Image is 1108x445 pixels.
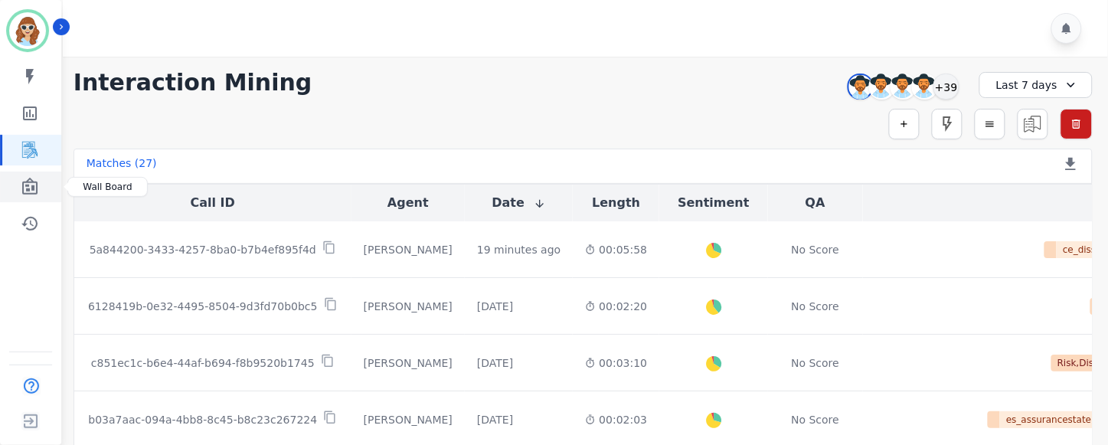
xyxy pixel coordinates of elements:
div: 19 minutes ago [477,242,561,257]
p: 6128419b-0e32-4495-8504-9d3fd70b0bc5 [88,299,318,314]
button: Sentiment [678,194,749,212]
div: No Score [791,299,839,314]
p: b03a7aac-094a-4bb8-8c45-b8c23c267224 [88,412,317,427]
div: No Score [791,355,839,371]
div: [PERSON_NAME] [364,299,453,314]
div: No Score [791,412,839,427]
div: Last 7 days [979,72,1093,98]
div: [PERSON_NAME] [364,355,453,371]
div: 00:05:58 [585,242,647,257]
div: [PERSON_NAME] [364,242,453,257]
button: QA [806,194,825,212]
div: 00:02:20 [585,299,647,314]
div: 00:02:03 [585,412,647,427]
button: Call ID [191,194,235,212]
button: Length [592,194,640,212]
p: c851ec1c-b6e4-44af-b694-f8b9520b1745 [91,355,315,371]
div: [DATE] [477,412,513,427]
p: 5a844200-3433-4257-8ba0-b7b4ef895f4d [90,242,316,257]
button: Agent [387,194,429,212]
div: 00:03:10 [585,355,647,371]
button: Date [492,194,546,212]
div: Matches ( 27 ) [87,155,157,177]
h1: Interaction Mining [74,69,312,97]
div: [DATE] [477,299,513,314]
div: [PERSON_NAME] [364,412,453,427]
div: [DATE] [477,355,513,371]
img: Bordered avatar [9,12,46,49]
div: +39 [933,74,959,100]
div: No Score [791,242,839,257]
